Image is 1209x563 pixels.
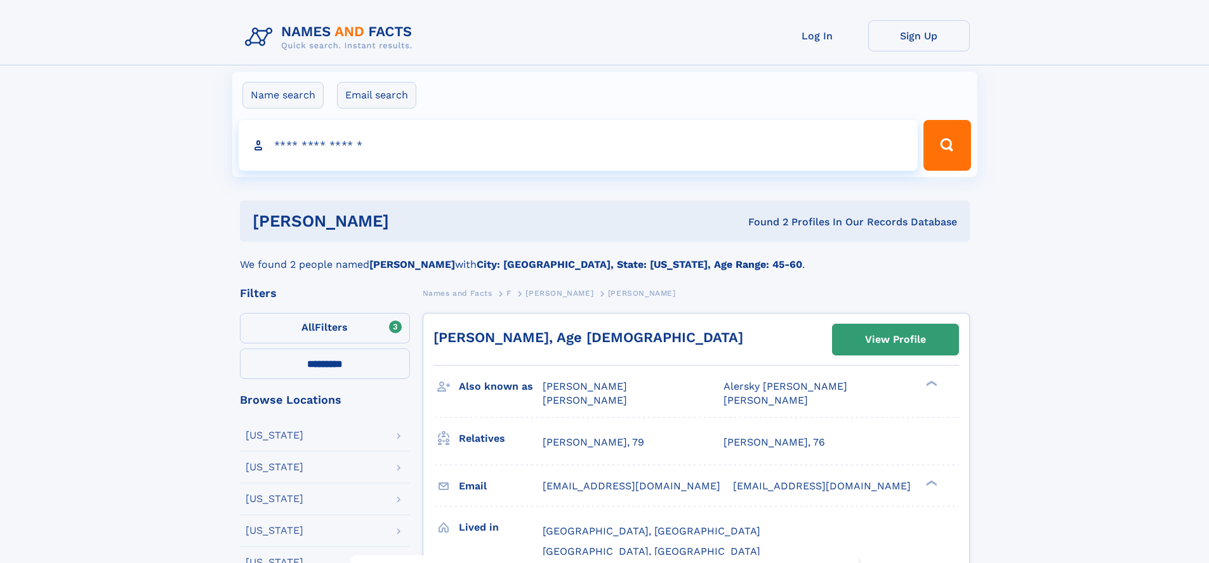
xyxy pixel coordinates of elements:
[240,288,410,299] div: Filters
[246,526,303,536] div: [US_STATE]
[459,475,543,497] h3: Email
[459,517,543,538] h3: Lived in
[242,82,324,109] label: Name search
[833,324,958,355] a: View Profile
[240,313,410,343] label: Filters
[301,321,315,333] span: All
[525,289,593,298] span: [PERSON_NAME]
[506,289,512,298] span: F
[239,120,918,171] input: search input
[923,479,938,487] div: ❯
[723,380,847,392] span: Alersky [PERSON_NAME]
[246,494,303,504] div: [US_STATE]
[240,242,970,272] div: We found 2 people named with .
[477,258,802,270] b: City: [GEOGRAPHIC_DATA], State: [US_STATE], Age Range: 45-60
[608,289,676,298] span: [PERSON_NAME]
[423,285,492,301] a: Names and Facts
[240,394,410,406] div: Browse Locations
[543,435,644,449] a: [PERSON_NAME], 79
[543,380,627,392] span: [PERSON_NAME]
[369,258,455,270] b: [PERSON_NAME]
[543,525,760,537] span: [GEOGRAPHIC_DATA], [GEOGRAPHIC_DATA]
[767,20,868,51] a: Log In
[569,215,957,229] div: Found 2 Profiles In Our Records Database
[253,213,569,229] h1: [PERSON_NAME]
[506,285,512,301] a: F
[337,82,416,109] label: Email search
[923,120,970,171] button: Search Button
[543,394,627,406] span: [PERSON_NAME]
[723,394,808,406] span: [PERSON_NAME]
[723,435,825,449] a: [PERSON_NAME], 76
[246,430,303,440] div: [US_STATE]
[433,329,743,345] a: [PERSON_NAME], Age [DEMOGRAPHIC_DATA]
[459,376,543,397] h3: Also known as
[459,428,543,449] h3: Relatives
[865,325,926,354] div: View Profile
[240,20,423,55] img: Logo Names and Facts
[733,480,911,492] span: [EMAIL_ADDRESS][DOMAIN_NAME]
[525,285,593,301] a: [PERSON_NAME]
[543,480,720,492] span: [EMAIL_ADDRESS][DOMAIN_NAME]
[923,380,938,388] div: ❯
[868,20,970,51] a: Sign Up
[543,545,760,557] span: [GEOGRAPHIC_DATA], [GEOGRAPHIC_DATA]
[246,462,303,472] div: [US_STATE]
